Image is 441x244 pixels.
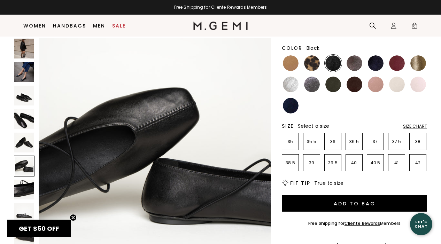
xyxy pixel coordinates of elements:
[410,139,426,144] p: 38
[314,180,343,187] span: True to size
[282,160,299,166] p: 38.5
[14,180,34,199] img: The Una
[14,62,34,82] img: The Una
[282,123,294,129] h2: Size
[93,23,105,29] a: Men
[70,214,77,221] button: Close teaser
[304,77,320,92] img: Gunmetal
[410,220,432,228] div: Let's Chat
[307,45,319,52] span: Black
[303,139,320,144] p: 35.5
[346,139,362,144] p: 36.5
[308,221,401,226] div: Free Shipping for Members
[325,160,341,166] p: 39.5
[298,123,329,129] span: Select a size
[283,55,299,71] img: Light Tan
[403,124,427,129] div: Size Chart
[367,139,384,144] p: 37
[19,224,59,233] span: GET $50 OFF
[411,24,418,31] span: 0
[283,98,299,113] img: Navy
[14,133,34,152] img: The Una
[389,55,405,71] img: Burgundy
[410,55,426,71] img: Gold
[14,109,34,129] img: The Una
[325,77,341,92] img: Military
[410,77,426,92] img: Ballerina Pink
[282,195,427,212] button: Add to Bag
[347,55,362,71] img: Cocoa
[346,160,362,166] p: 40
[14,86,34,105] img: The Una
[388,160,405,166] p: 41
[282,45,302,51] h2: Color
[368,55,384,71] img: Midnight Blue
[7,220,71,237] div: GET $50 OFFClose teaser
[388,139,405,144] p: 37.5
[53,23,86,29] a: Handbags
[303,160,320,166] p: 39
[410,160,426,166] p: 42
[345,220,380,226] a: Cliente Rewards
[347,77,362,92] img: Chocolate
[112,23,126,29] a: Sale
[304,55,320,71] img: Leopard Print
[282,139,299,144] p: 35
[325,139,341,144] p: 36
[368,77,384,92] img: Antique Rose
[290,180,310,186] h2: Fit Tip
[367,160,384,166] p: 40.5
[389,77,405,92] img: Ecru
[325,55,341,71] img: Black
[14,39,34,58] img: The Una
[283,77,299,92] img: Silver
[14,203,34,223] img: The Una
[193,22,248,30] img: M.Gemi
[23,23,46,29] a: Women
